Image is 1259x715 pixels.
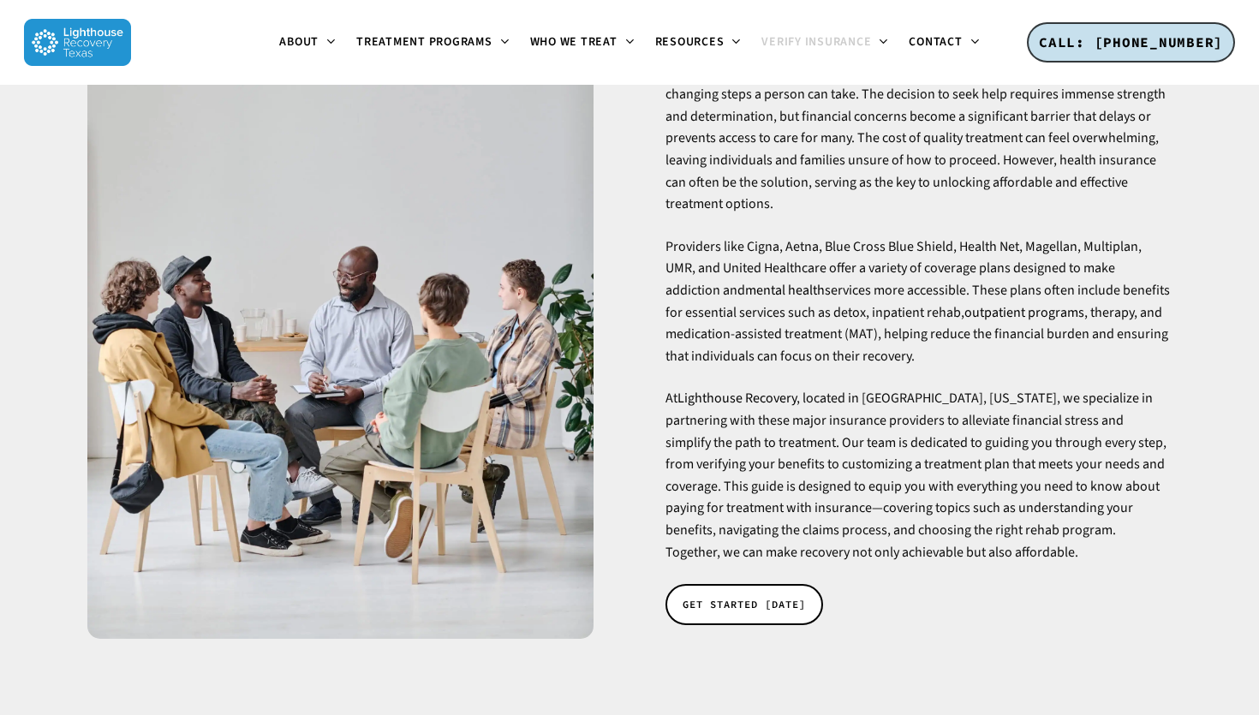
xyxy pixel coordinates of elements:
span: Verify Insurance [761,33,871,51]
a: Verify Insurance [751,36,898,50]
img: Lighthouse Recovery Texas [24,19,131,66]
a: outpatient programs [964,303,1084,322]
a: Treatment Programs [346,36,520,50]
span: Treatment Programs [356,33,492,51]
span: Providers like Cigna, Aetna, Blue Cross Blue Shield, Health Net, Magellan, Multiplan, UMR, and Un... [665,237,1170,366]
a: Lighthouse Recovery [677,389,797,408]
a: Resources [645,36,752,50]
a: GET STARTED [DATE] [665,584,823,625]
span: At , located in [GEOGRAPHIC_DATA], [US_STATE], we specialize in partnering with these major insur... [665,389,1167,561]
span: Contact [909,33,962,51]
span: Who We Treat [530,33,618,51]
span: GET STARTED [DATE] [683,596,806,613]
span: CALL: [PHONE_NUMBER] [1039,33,1223,51]
a: CALL: [PHONE_NUMBER] [1027,22,1235,63]
span: Resources [655,33,725,51]
a: mental health [745,281,825,300]
span: About [279,33,319,51]
a: About [269,36,346,50]
a: Who We Treat [520,36,645,50]
span: Seeking addiction or mental health treatment is one of the most courageous and life-changing step... [665,63,1166,214]
a: Contact [898,36,989,50]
